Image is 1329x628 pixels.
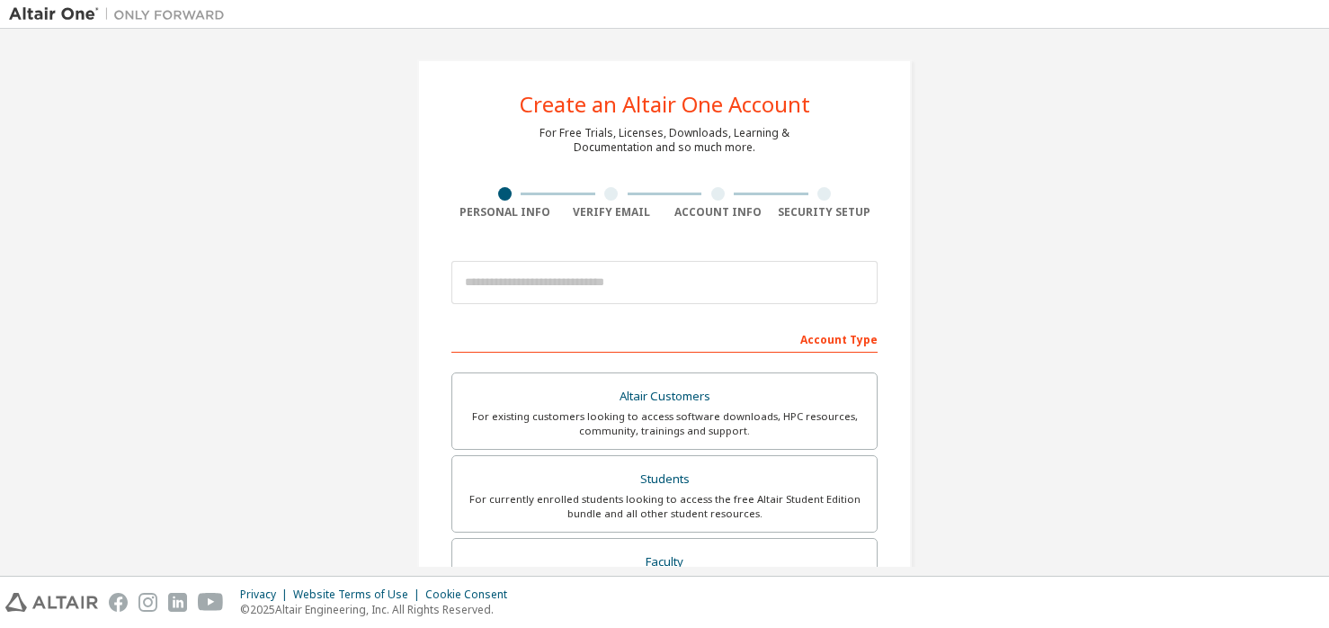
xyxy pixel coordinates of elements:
[451,205,558,220] div: Personal Info
[463,467,866,492] div: Students
[198,593,224,612] img: youtube.svg
[293,588,425,602] div: Website Terms of Use
[240,602,518,617] p: © 2025 Altair Engineering, Inc. All Rights Reserved.
[463,384,866,409] div: Altair Customers
[463,550,866,575] div: Faculty
[463,492,866,521] div: For currently enrolled students looking to access the free Altair Student Edition bundle and all ...
[168,593,187,612] img: linkedin.svg
[240,588,293,602] div: Privacy
[664,205,772,220] div: Account Info
[520,94,810,115] div: Create an Altair One Account
[772,205,879,220] div: Security Setup
[109,593,128,612] img: facebook.svg
[540,126,789,155] div: For Free Trials, Licenses, Downloads, Learning & Documentation and so much more.
[9,5,234,23] img: Altair One
[5,593,98,612] img: altair_logo.svg
[425,588,518,602] div: Cookie Consent
[558,205,665,220] div: Verify Email
[451,324,878,353] div: Account Type
[463,409,866,438] div: For existing customers looking to access software downloads, HPC resources, community, trainings ...
[138,593,157,612] img: instagram.svg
